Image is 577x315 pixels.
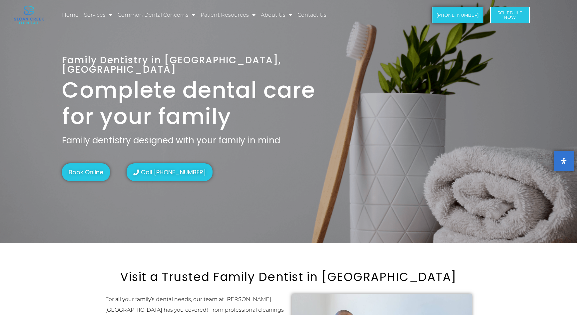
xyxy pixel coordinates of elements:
p: Family dentistry designed with your family in mind [62,135,515,146]
a: Common Dental Concerns [117,7,196,23]
h1: Family Dentistry in [GEOGRAPHIC_DATA], [GEOGRAPHIC_DATA] [62,56,328,74]
span: Schedule Now [497,11,522,19]
a: Services [83,7,113,23]
a: [PHONE_NUMBER] [432,7,483,23]
a: Patient Resources [200,7,257,23]
span: Book Online [69,168,103,176]
img: logo [14,6,44,24]
a: Home [61,7,80,23]
nav: Menu [61,7,397,23]
button: Open Accessibility Panel [554,151,574,171]
a: ScheduleNow [490,7,530,23]
h2: Visit a Trusted Family Dentist in [GEOGRAPHIC_DATA] [102,270,475,284]
span: [PHONE_NUMBER] [436,13,479,17]
a: About Us [260,7,293,23]
a: Call [PHONE_NUMBER] [127,163,213,181]
h2: Complete dental care for your family [62,77,328,130]
a: Book Online [62,163,110,181]
a: Contact Us [296,7,327,23]
span: Call [PHONE_NUMBER] [141,168,206,176]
